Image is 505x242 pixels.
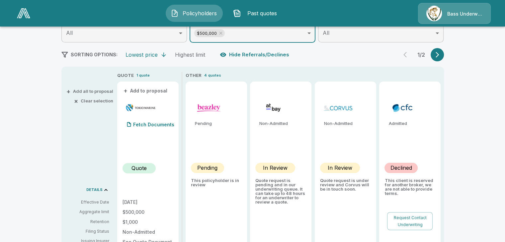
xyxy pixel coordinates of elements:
[387,212,433,230] button: Request Contact Underwriting
[328,164,352,172] p: In Review
[208,73,221,78] p: quotes
[123,200,173,205] p: [DATE]
[181,9,218,17] span: Policyholders
[204,73,207,78] p: 4
[324,121,371,126] p: Non-Admitted
[415,52,428,57] p: 1 / 2
[123,220,173,224] p: $1,000
[194,29,225,37] div: $500,000
[66,89,70,93] span: +
[387,103,418,113] img: cfccyberadmitted
[186,72,202,79] p: OTHER
[171,9,179,17] img: Policyholders Icon
[175,51,205,58] div: Highest limit
[218,48,292,61] button: Hide Referrals/Declines
[17,8,30,18] img: AA Logo
[126,51,158,58] div: Lowest price
[233,9,241,17] img: Past quotes Icon
[166,5,223,22] button: Policyholders IconPolicyholders
[259,121,306,126] p: Non-Admitted
[136,73,150,78] p: 1 quote
[258,103,289,113] img: atbaycybersurplus
[67,209,109,215] p: Aggregate limit
[244,9,280,17] span: Past quotes
[131,164,147,172] p: Quote
[323,30,329,36] span: All
[75,99,113,103] button: ×Clear selection
[125,103,156,113] img: tmhcccyber
[117,72,134,79] p: QUOTE
[133,122,174,127] p: Fetch Documents
[71,52,118,57] span: SORTING OPTIONS:
[74,99,78,103] span: ×
[228,5,285,22] button: Past quotes IconPast quotes
[194,30,219,37] span: $500,000
[86,188,103,192] p: DETAILS
[255,178,306,204] p: Quote request is pending and in our underwriting queue. It can take up to 48 hours for an underwr...
[384,178,435,196] p: This client is reserved for another broker, we are not able to provide terms.
[195,121,242,126] p: Pending
[194,103,224,113] img: beazleycyber
[67,228,109,234] p: Filing Status
[323,103,354,113] img: corvuscybersurplus
[68,89,113,93] button: +Add all to proposal
[123,87,169,94] button: +Add to proposal
[197,164,217,172] p: Pending
[124,89,127,93] span: +
[123,230,173,234] p: Non-Admitted
[67,199,109,205] p: Effective Date
[123,210,173,214] p: $500,000
[191,178,242,187] p: This policyholder is in review
[390,164,412,172] p: Declined
[67,219,109,225] p: Retention
[66,30,73,36] span: All
[388,121,435,126] p: Admitted
[263,164,288,172] p: In Review
[320,178,371,191] p: Quote request is under review and Corvus will be in touch soon.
